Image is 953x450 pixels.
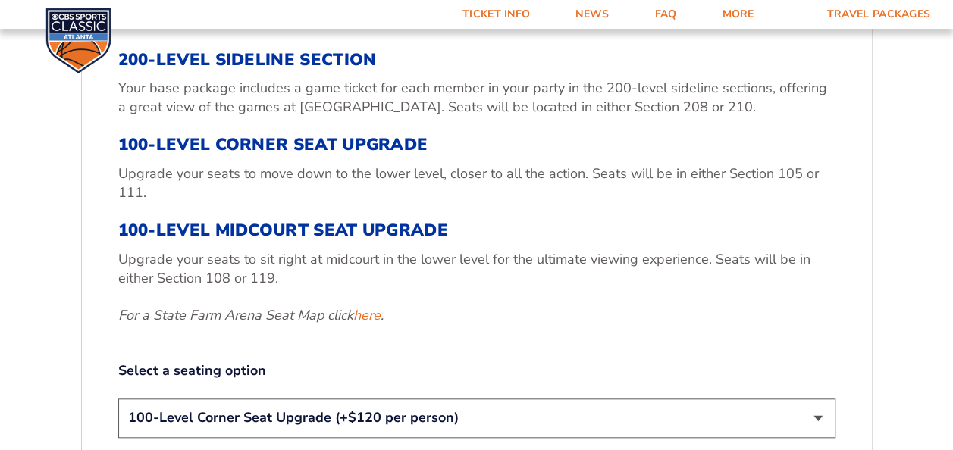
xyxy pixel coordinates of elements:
p: Upgrade your seats to sit right at midcourt in the lower level for the ultimate viewing experienc... [118,250,835,288]
p: Your base package includes a game ticket for each member in your party in the 200-level sideline ... [118,79,835,117]
h3: 200-Level Sideline Section [118,50,835,70]
p: Upgrade your seats to move down to the lower level, closer to all the action. Seats will be in ei... [118,164,835,202]
img: CBS Sports Classic [45,8,111,73]
a: here [353,306,381,325]
em: For a State Farm Arena Seat Map click . [118,306,384,324]
h3: 100-Level Midcourt Seat Upgrade [118,220,835,240]
label: Select a seating option [118,361,835,380]
h3: 100-Level Corner Seat Upgrade [118,135,835,155]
